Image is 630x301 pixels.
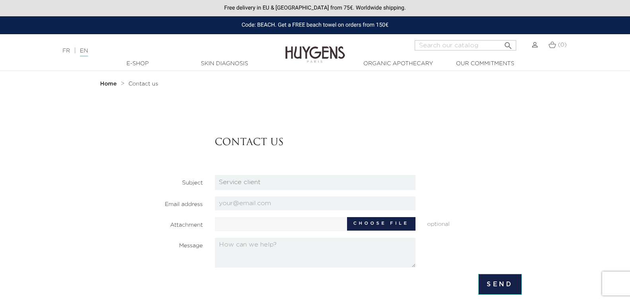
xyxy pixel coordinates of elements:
label: Subject [103,175,209,187]
span: (0) [558,42,567,48]
div: | [59,46,257,56]
a: E-Shop [98,60,177,68]
a: Our commitments [445,60,525,68]
a: Organic Apothecary [359,60,438,68]
a: Contact us [129,81,158,87]
strong: Home [100,81,117,87]
input: your@email.com [215,196,415,210]
img: Huygens [285,33,345,64]
label: Attachment [103,217,209,229]
a: Home [100,81,119,87]
label: Email address [103,196,209,209]
input: Search [415,40,516,50]
i:  [503,39,513,48]
label: Message [103,238,209,250]
span: optional [421,217,528,229]
a: EN [80,48,88,56]
input: Send [478,274,522,295]
button:  [501,38,515,49]
a: Skin Diagnosis [185,60,264,68]
a: FR [62,48,70,54]
h3: Contact us [215,137,522,149]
